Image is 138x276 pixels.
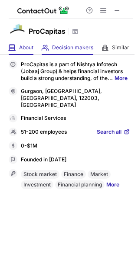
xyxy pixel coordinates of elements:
[21,115,130,122] div: Financial Services
[55,180,105,189] div: Financial planning
[21,142,130,150] div: 0-$1M
[21,88,130,109] div: Gurgaon, [GEOGRAPHIC_DATA], [GEOGRAPHIC_DATA], 122003, [GEOGRAPHIC_DATA]
[21,156,130,164] div: Founded in [DATE]
[61,170,86,179] div: Finance
[17,5,69,16] img: ContactOut v5.3.10
[21,128,67,136] p: 51-200 employees
[21,170,59,179] div: Stock market
[21,180,53,189] div: Investment
[29,26,66,36] h1: ProCapitas
[115,75,128,81] a: More
[112,44,129,51] span: Similar
[21,61,130,82] p: ProCapitas is a part of Nishtya Infotech (Jobaaj Group) & helps financial investors build a stron...
[97,128,130,136] a: Search all
[106,180,119,191] a: More
[19,44,33,51] span: About
[52,44,93,51] span: Decision makers
[88,170,111,179] div: Market
[97,128,122,136] span: Search all
[9,21,26,39] img: ca9d4b4e2e8f5ec6794096e8123e296d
